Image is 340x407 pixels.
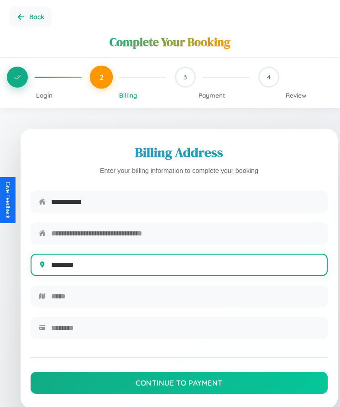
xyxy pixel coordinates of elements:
[31,372,328,394] button: Continue to Payment
[199,91,225,99] span: Payment
[183,73,187,81] span: 3
[5,182,11,219] div: Give Feedback
[31,165,328,177] p: Enter your billing information to complete your booking
[119,91,137,99] span: Billing
[31,143,328,162] h2: Billing Address
[286,91,306,99] span: Review
[110,34,230,50] h1: Complete Your Booking
[267,73,271,81] span: 4
[9,7,52,27] button: Go back
[99,73,103,82] span: 2
[36,91,52,99] span: Login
